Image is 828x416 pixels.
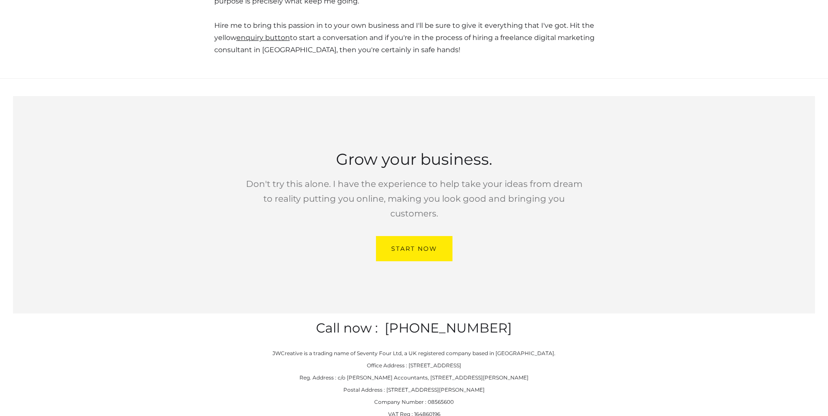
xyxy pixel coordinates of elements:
[391,243,437,254] div: Start Now
[236,33,290,42] a: enquiry button
[241,176,588,221] div: Don't try this alone. I have the experience to help take your ideas from dream to reality putting...
[166,322,662,334] p: Call now : [PHONE_NUMBER]
[376,236,452,261] a: Start Now
[241,148,588,170] div: Grow your business.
